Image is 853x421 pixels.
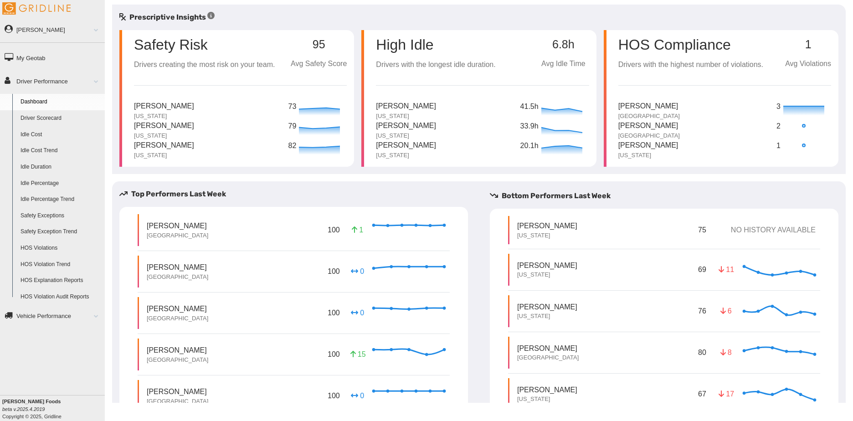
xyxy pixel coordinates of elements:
p: [US_STATE] [517,312,577,320]
p: 15 [350,349,365,359]
p: [PERSON_NAME] [517,343,579,354]
p: 1 [776,140,781,152]
p: 33.9h [520,121,539,132]
p: [PERSON_NAME] [147,345,208,355]
a: Dashboard [16,94,105,110]
p: [PERSON_NAME] [147,221,208,231]
p: [PERSON_NAME] [376,140,436,151]
p: Avg Idle Time [538,58,589,70]
p: Avg Violations [785,58,831,70]
p: 0 [350,266,365,277]
p: [GEOGRAPHIC_DATA] [147,356,208,364]
a: HOS Violations [16,240,105,257]
p: 17 [719,389,733,399]
p: 95 [291,38,347,51]
a: HOS Explanation Reports [16,272,105,289]
p: 80 [696,345,708,359]
p: [GEOGRAPHIC_DATA] [147,273,208,281]
div: Copyright © 2025, Gridline [2,398,105,420]
p: [GEOGRAPHIC_DATA] [618,132,680,140]
a: Safety Exceptions [16,208,105,224]
p: 100 [326,223,342,237]
p: High Idle [376,37,495,52]
h5: Bottom Performers Last Week [490,190,846,201]
p: 75 [696,223,708,237]
a: Idle Cost [16,127,105,143]
p: 67 [696,387,708,401]
a: Idle Cost Trend [16,143,105,159]
p: 6.8h [538,38,589,51]
p: 2 [776,121,781,132]
a: HOS Violation Audit Reports [16,289,105,305]
a: Idle Percentage [16,175,105,192]
p: 8 [719,347,733,358]
p: [PERSON_NAME] [517,221,577,231]
p: Drivers creating the most risk on your team. [134,59,275,71]
p: [US_STATE] [134,151,194,159]
p: [PERSON_NAME] [517,385,577,395]
p: 73 [288,101,297,113]
p: NO HISTORY AVAILABLE [726,225,816,235]
a: Driver Scorecard [16,110,105,127]
p: 100 [326,347,342,361]
p: [US_STATE] [517,231,577,240]
p: [US_STATE] [134,132,194,140]
p: [GEOGRAPHIC_DATA] [618,112,680,120]
p: 11 [719,264,733,275]
p: 0 [350,308,365,318]
p: [US_STATE] [376,112,436,120]
p: [GEOGRAPHIC_DATA] [147,397,208,406]
p: [PERSON_NAME] [376,101,436,112]
p: Avg Safety Score [291,58,347,70]
b: [PERSON_NAME] Foods [2,399,61,404]
p: 100 [326,264,342,278]
p: 6 [719,306,733,316]
i: beta v.2025.4.2019 [2,406,45,412]
p: Drivers with the highest number of violations. [618,59,763,71]
p: [PERSON_NAME] [134,101,194,112]
p: [PERSON_NAME] [147,262,208,272]
p: 1 [785,38,831,51]
img: Gridline [2,2,71,15]
p: 20.1h [520,140,539,152]
p: [GEOGRAPHIC_DATA] [147,231,208,240]
p: 100 [326,389,342,403]
p: [PERSON_NAME] [517,260,577,271]
p: [PERSON_NAME] [618,120,680,132]
p: 3 [776,101,781,113]
p: [PERSON_NAME] [517,302,577,312]
p: [PERSON_NAME] [147,386,208,397]
p: 100 [326,306,342,320]
a: Idle Duration [16,159,105,175]
p: 76 [696,304,708,318]
p: [US_STATE] [376,132,436,140]
p: [PERSON_NAME] [147,303,208,314]
h5: Top Performers Last Week [119,189,475,200]
p: HOS Compliance [618,37,763,52]
p: [US_STATE] [517,395,577,403]
p: [US_STATE] [134,112,194,120]
p: 0 [350,390,365,401]
p: [PERSON_NAME] [134,140,194,151]
p: 1 [350,225,365,235]
a: Safety Exception Trend [16,224,105,240]
h5: Prescriptive Insights [119,12,215,23]
p: Safety Risk [134,37,208,52]
a: HOS Violation Trend [16,257,105,273]
p: [GEOGRAPHIC_DATA] [147,314,208,323]
p: [US_STATE] [517,271,577,279]
p: 79 [288,121,297,132]
a: Idle Percentage Trend [16,191,105,208]
p: 82 [288,140,297,152]
p: [PERSON_NAME] [618,140,678,151]
p: Drivers with the longest idle duration. [376,59,495,71]
p: [US_STATE] [376,151,436,159]
p: 41.5h [520,101,539,113]
p: [US_STATE] [618,151,678,159]
p: [PERSON_NAME] [376,120,436,132]
p: [PERSON_NAME] [618,101,680,112]
p: [PERSON_NAME] [134,120,194,132]
p: [GEOGRAPHIC_DATA] [517,354,579,362]
p: 69 [696,262,708,277]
